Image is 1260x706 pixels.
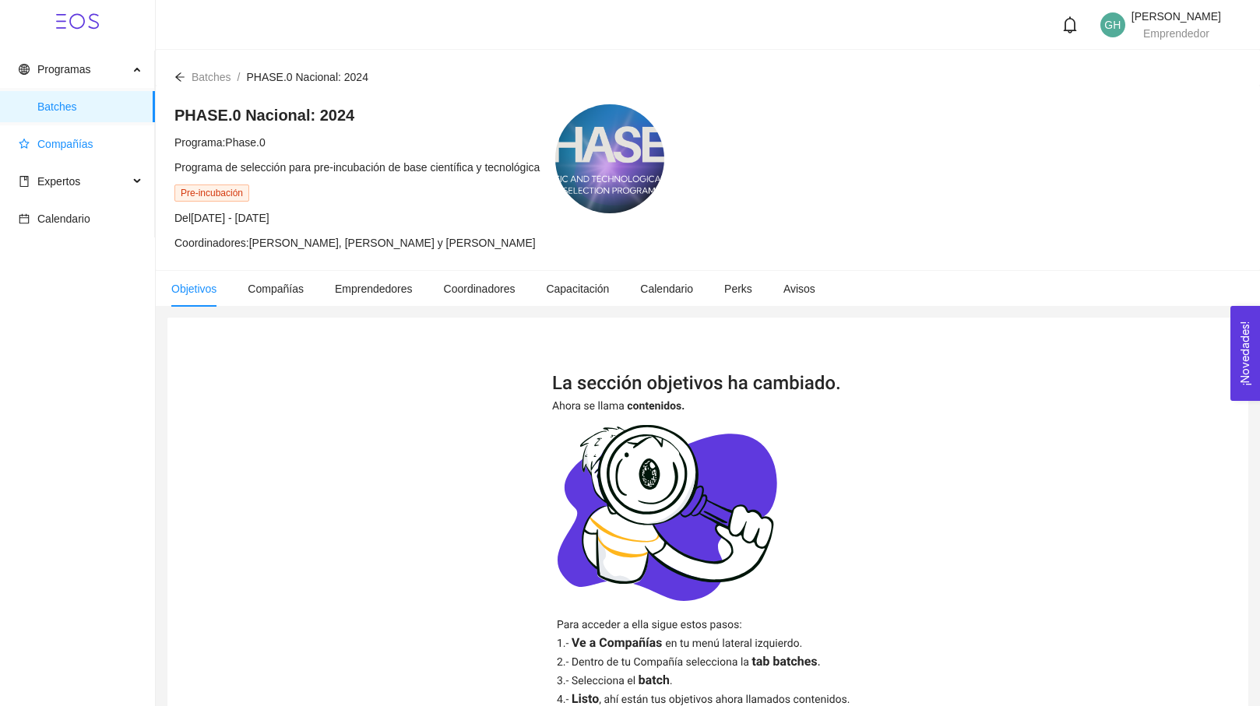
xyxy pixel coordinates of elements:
[444,283,516,295] span: Coordinadores
[248,283,304,295] span: Compañías
[19,213,30,224] span: calendar
[546,283,609,295] span: Capacitación
[724,283,752,295] span: Perks
[37,138,93,150] span: Compañías
[174,104,540,126] h4: PHASE.0 Nacional: 2024
[19,139,30,149] span: star
[37,63,90,76] span: Programas
[174,184,249,202] span: Pre-incubación
[19,176,30,187] span: book
[1230,306,1260,401] button: Open Feedback Widget
[1132,10,1221,23] span: [PERSON_NAME]
[174,72,185,83] span: arrow-left
[238,71,241,83] span: /
[174,237,536,249] span: Coordinadores: [PERSON_NAME], [PERSON_NAME] y [PERSON_NAME]
[19,64,30,75] span: global
[1104,12,1121,37] span: GH
[37,213,90,225] span: Calendario
[192,71,231,83] span: Batches
[640,283,693,295] span: Calendario
[171,283,216,295] span: Objetivos
[1061,16,1079,33] span: bell
[174,136,266,149] span: Programa: Phase.0
[174,161,540,174] span: Programa de selección para pre-incubación de base científica y tecnológica
[335,283,413,295] span: Emprendedores
[174,212,269,224] span: Del [DATE] - [DATE]
[1143,27,1209,40] span: Emprendedor
[246,71,368,83] span: PHASE.0 Nacional: 2024
[37,175,80,188] span: Expertos
[37,91,143,122] span: Batches
[783,283,815,295] span: Avisos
